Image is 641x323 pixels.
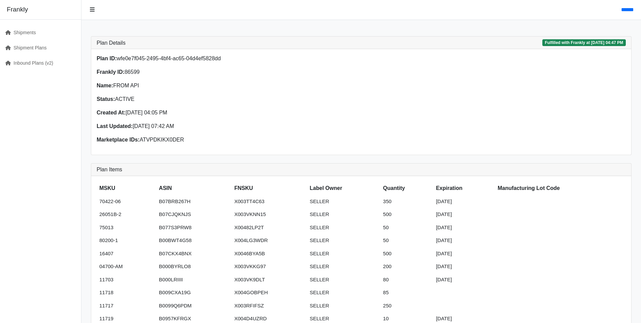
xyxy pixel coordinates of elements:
td: 350 [380,195,434,208]
strong: Marketplace IDs: [97,137,140,143]
p: wfe0e7f045-2495-4bf4-ac65-04d4ef5828dd [97,55,357,63]
h3: Plan Details [97,40,125,46]
th: MSKU [97,181,156,195]
td: SELLER [307,247,380,260]
td: 04700-AM [97,260,156,273]
td: 80200-1 [97,234,156,247]
strong: Status: [97,96,115,102]
td: 85 [380,286,434,299]
td: 250 [380,299,434,313]
strong: Created At: [97,110,126,115]
strong: Last Updated: [97,123,133,129]
td: [DATE] [433,195,495,208]
td: X0046BYA5B [231,247,307,260]
th: Manufacturing Lot Code [495,181,626,195]
td: SELLER [307,299,380,313]
td: SELLER [307,260,380,273]
td: X003VKKG97 [231,260,307,273]
td: X00482LP2T [231,221,307,234]
p: 86599 [97,68,357,76]
th: Quantity [380,181,434,195]
td: SELLER [307,221,380,234]
td: B07CKX4BNX [156,247,231,260]
td: 50 [380,234,434,247]
td: X003TT4C63 [231,195,307,208]
td: B07BRB267H [156,195,231,208]
td: 70422-06 [97,195,156,208]
strong: Frankly ID: [97,69,125,75]
strong: Plan ID: [97,56,117,61]
td: B009CXA19G [156,286,231,299]
td: [DATE] [433,260,495,273]
td: [DATE] [433,208,495,221]
td: [DATE] [433,273,495,286]
td: B00BWT4G58 [156,234,231,247]
td: 200 [380,260,434,273]
td: X003RFIFSZ [231,299,307,313]
td: X004GOBPEH [231,286,307,299]
th: FNSKU [231,181,307,195]
p: [DATE] 04:05 PM [97,109,357,117]
td: 11703 [97,273,156,286]
td: B0099Q6PDM [156,299,231,313]
td: X003VK9DLT [231,273,307,286]
td: 11718 [97,286,156,299]
td: 26051B-2 [97,208,156,221]
td: [DATE] [433,234,495,247]
td: B077S3PRW8 [156,221,231,234]
td: 50 [380,221,434,234]
td: 500 [380,247,434,260]
td: 75013 [97,221,156,234]
th: Label Owner [307,181,380,195]
td: [DATE] [433,221,495,234]
td: SELLER [307,208,380,221]
td: SELLER [307,234,380,247]
td: 11717 [97,299,156,313]
td: B07CJQKNJS [156,208,231,221]
th: Expiration [433,181,495,195]
p: ATVPDKIKX0DER [97,136,357,144]
h3: Plan Items [97,166,626,173]
td: 500 [380,208,434,221]
td: SELLER [307,195,380,208]
p: ACTIVE [97,95,357,103]
p: [DATE] 07:42 AM [97,122,357,130]
p: FROM API [97,82,357,90]
td: X003VKNN15 [231,208,307,221]
strong: Name: [97,83,113,88]
td: B000LRIIII [156,273,231,286]
td: SELLER [307,286,380,299]
td: X004LG3WDR [231,234,307,247]
td: [DATE] [433,247,495,260]
td: 80 [380,273,434,286]
td: SELLER [307,273,380,286]
span: Fulfilled with Frankly at [DATE] 04:47 PM [542,39,626,46]
td: B000BYRLO8 [156,260,231,273]
td: 16407 [97,247,156,260]
th: ASIN [156,181,231,195]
